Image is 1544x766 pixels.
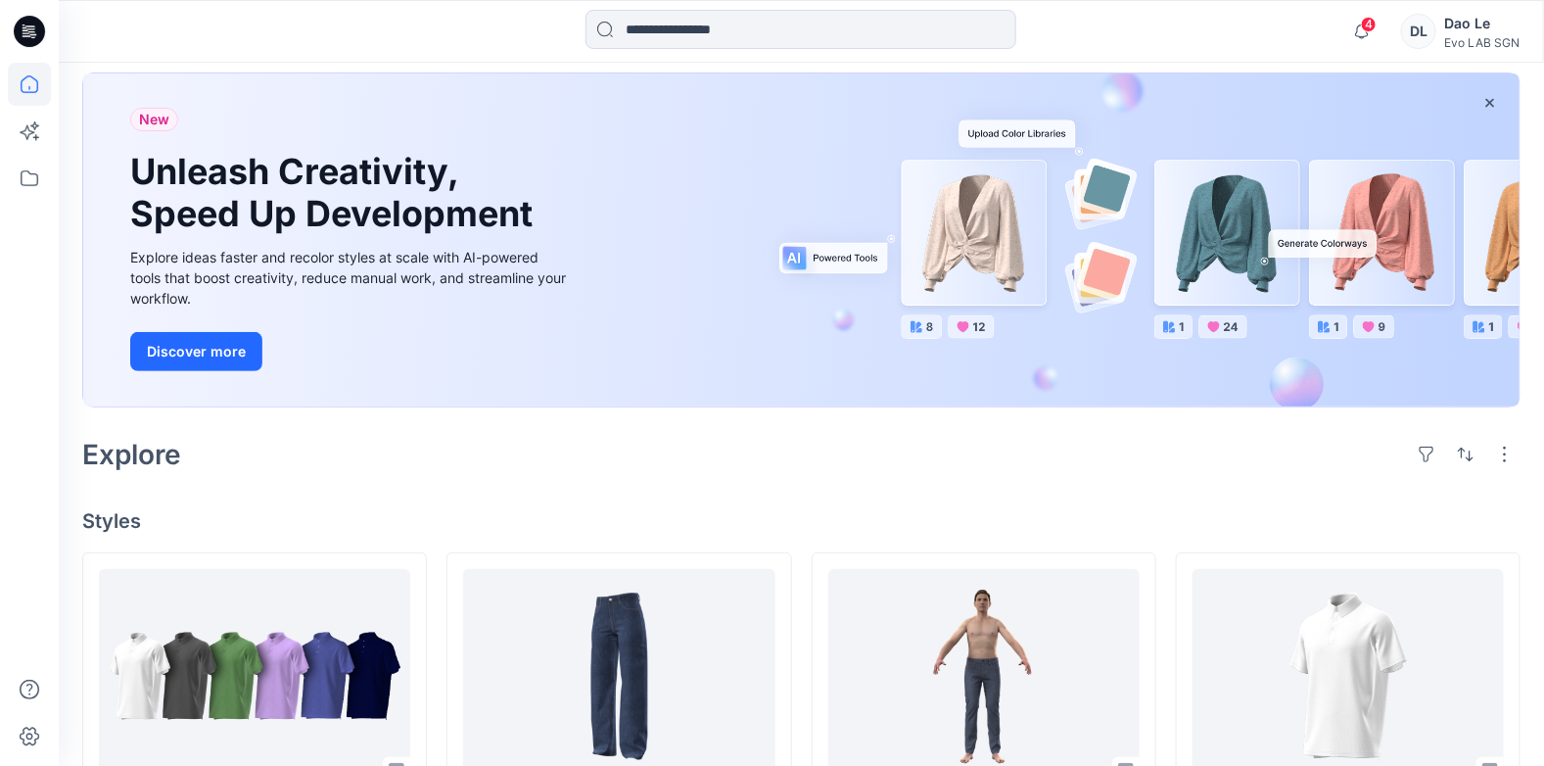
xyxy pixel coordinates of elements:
[1444,12,1520,35] div: Dao Le
[139,108,169,131] span: New
[130,151,541,235] h1: Unleash Creativity, Speed Up Development
[130,332,262,371] button: Discover more
[82,439,181,470] h2: Explore
[1361,17,1377,32] span: 4
[130,247,571,309] div: Explore ideas faster and recolor styles at scale with AI-powered tools that boost creativity, red...
[82,509,1521,533] h4: Styles
[1444,35,1520,50] div: Evo LAB SGN
[130,332,571,371] a: Discover more
[1401,14,1436,49] div: DL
